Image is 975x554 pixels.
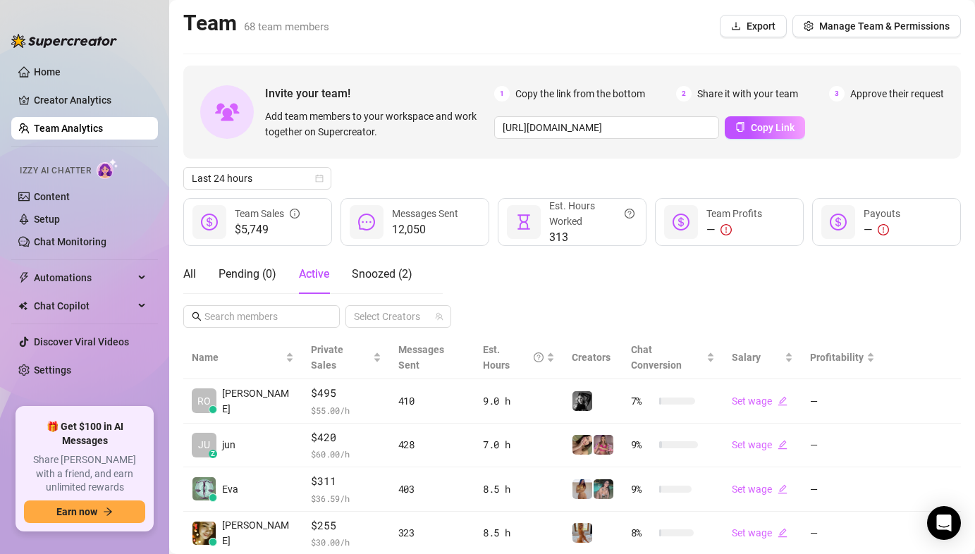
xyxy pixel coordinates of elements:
[34,295,134,317] span: Chat Copilot
[392,221,458,238] span: 12,050
[358,214,375,230] span: message
[534,342,544,373] span: question-circle
[265,85,494,102] span: Invite your team!
[183,10,329,37] h2: Team
[398,393,466,409] div: 410
[34,191,70,202] a: Content
[24,500,145,523] button: Earn nowarrow-right
[34,236,106,247] a: Chat Monitoring
[732,352,761,363] span: Salary
[183,266,196,283] div: All
[676,86,692,101] span: 2
[222,437,235,453] span: jun
[192,168,323,189] span: Last 24 hours
[631,344,682,371] span: Chat Conversion
[631,481,654,497] span: 9 %
[311,491,381,505] span: $ 36.59 /h
[34,266,134,289] span: Automations
[34,66,61,78] a: Home
[631,437,654,453] span: 9 %
[18,272,30,283] span: thunderbolt
[24,453,145,495] span: Share [PERSON_NAME] with a friend, and earn unlimited rewards
[706,208,762,219] span: Team Profits
[725,116,805,139] button: Copy Link
[625,198,634,229] span: question-circle
[731,21,741,31] span: download
[563,336,623,379] th: Creators
[720,224,732,235] span: exclamation-circle
[315,174,324,183] span: calendar
[244,20,329,33] span: 68 team members
[778,440,787,450] span: edit
[594,479,613,499] img: MJaee (VIP)
[864,221,900,238] div: —
[34,336,129,347] a: Discover Viral Videos
[222,517,294,548] span: [PERSON_NAME]
[549,198,634,229] div: Est. Hours Worked
[732,395,787,407] a: Set wageedit
[631,525,654,541] span: 8 %
[311,447,381,461] span: $ 60.00 /h
[18,301,27,311] img: Chat Copilot
[483,525,555,541] div: 8.5 h
[11,34,117,48] img: logo-BBDzfeDw.svg
[311,535,381,549] span: $ 30.00 /h
[732,527,787,538] a: Set wageedit
[572,523,592,543] img: Celine (VIP)
[515,86,645,101] span: Copy the link from the bottom
[183,336,302,379] th: Name
[732,484,787,495] a: Set wageedit
[483,437,555,453] div: 7.0 h
[20,164,91,178] span: Izzy AI Chatter
[311,473,381,490] span: $311
[34,214,60,225] a: Setup
[235,221,300,238] span: $5,749
[192,522,216,545] img: deia jane boise…
[299,267,329,281] span: Active
[572,435,592,455] img: Mocha (VIP)
[398,481,466,497] div: 403
[515,214,532,230] span: hourglass
[549,229,634,246] span: 313
[192,350,283,365] span: Name
[265,109,489,140] span: Add team members to your workspace and work together on Supercreator.
[594,435,613,455] img: Tabby (VIP)
[34,89,147,111] a: Creator Analytics
[198,437,210,453] span: JU
[290,206,300,221] span: info-circle
[483,481,555,497] div: 8.5 h
[732,439,787,450] a: Set wageedit
[829,86,845,101] span: 3
[222,481,238,497] span: Eva
[778,484,787,494] span: edit
[572,391,592,411] img: Kennedy (VIP)
[720,15,787,37] button: Export
[819,20,950,32] span: Manage Team & Permissions
[222,386,294,417] span: [PERSON_NAME]
[747,20,775,32] span: Export
[398,437,466,453] div: 428
[311,517,381,534] span: $255
[34,364,71,376] a: Settings
[572,479,592,499] img: Georgia (VIP)
[878,224,889,235] span: exclamation-circle
[494,86,510,101] span: 1
[235,206,300,221] div: Team Sales
[697,86,798,101] span: Share it with your team
[706,221,762,238] div: —
[804,21,814,31] span: setting
[850,86,944,101] span: Approve their request
[311,385,381,402] span: $495
[802,424,883,468] td: —
[735,122,745,132] span: copy
[219,266,276,283] div: Pending ( 0 )
[201,214,218,230] span: dollar-circle
[204,309,320,324] input: Search members
[864,208,900,219] span: Payouts
[311,344,343,371] span: Private Sales
[103,507,113,517] span: arrow-right
[830,214,847,230] span: dollar-circle
[197,393,211,409] span: RO
[398,525,466,541] div: 323
[802,467,883,512] td: —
